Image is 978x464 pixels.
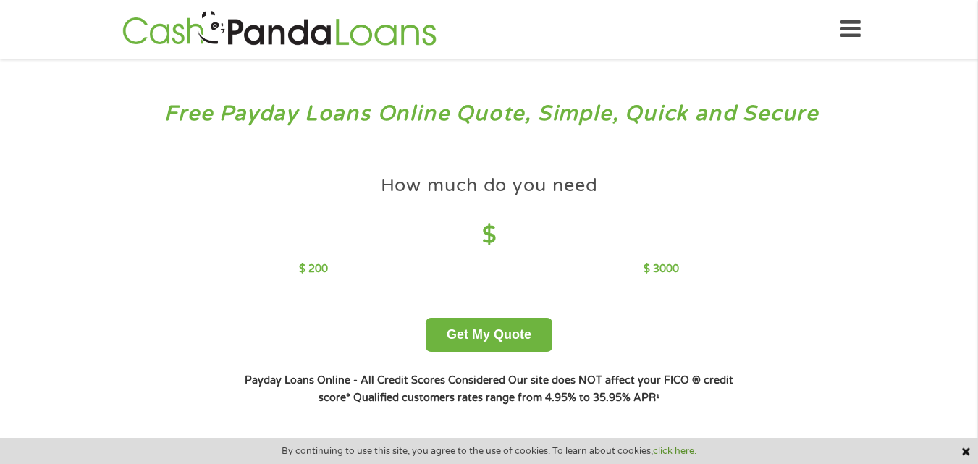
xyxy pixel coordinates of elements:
[282,446,696,456] span: By continuing to use this site, you agree to the use of cookies. To learn about cookies,
[42,101,937,127] h3: Free Payday Loans Online Quote, Simple, Quick and Secure
[118,9,441,50] img: GetLoanNow Logo
[381,174,598,198] h4: How much do you need
[319,374,733,404] strong: Our site does NOT affect your FICO ® credit score*
[299,221,679,250] h4: $
[245,374,505,387] strong: Payday Loans Online - All Credit Scores Considered
[644,261,679,277] p: $ 3000
[653,445,696,457] a: click here.
[353,392,659,404] strong: Qualified customers rates range from 4.95% to 35.95% APR¹
[299,261,328,277] p: $ 200
[426,318,552,352] button: Get My Quote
